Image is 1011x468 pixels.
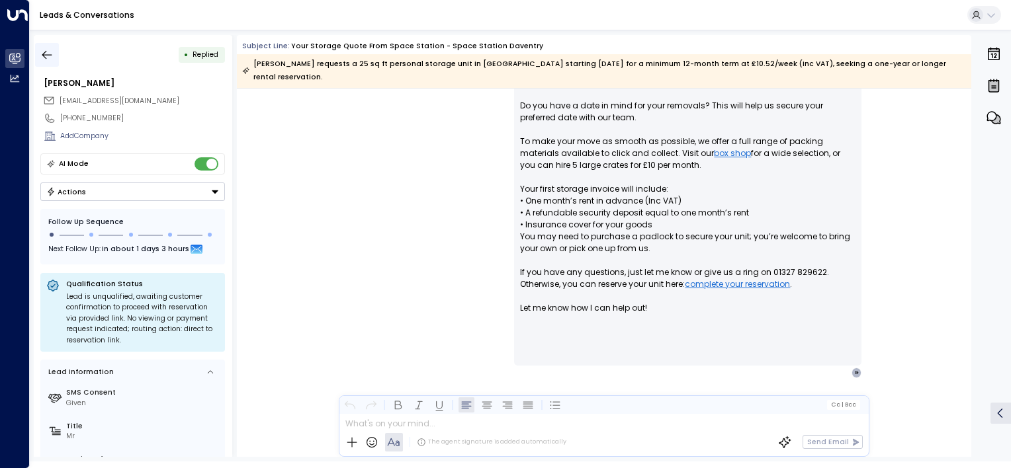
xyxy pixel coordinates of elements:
span: In about 1 days 3 hours [102,243,189,257]
div: Next Follow Up: [48,243,217,257]
label: Region of Interest [66,454,221,465]
div: Mr [66,431,221,442]
div: AddCompany [60,131,225,141]
label: Title [66,421,221,432]
span: Replied [193,50,218,59]
div: [PHONE_NUMBER] [60,113,225,124]
span: Georgefbryan@gmail.com [60,96,179,106]
a: Leads & Conversations [40,9,134,20]
div: [PERSON_NAME] requests a 25 sq ft personal storage unit in [GEOGRAPHIC_DATA] starting [DATE] for ... [242,58,965,84]
button: Actions [40,182,225,201]
div: [PERSON_NAME] [44,77,225,89]
div: The agent signature is added automatically [417,438,566,447]
p: Qualification Status [66,279,219,289]
div: G [852,368,862,378]
div: Button group with a nested menu [40,182,225,201]
a: complete your reservation [685,278,790,290]
span: Subject Line: [242,41,290,51]
span: | [841,401,843,408]
div: Follow Up Sequence [48,217,217,227]
label: SMS Consent [66,387,221,398]
button: Undo [342,397,358,412]
div: Actions [46,187,87,196]
div: AI Mode [59,157,89,171]
div: Lead is unqualified, awaiting customer confirmation to proceed with reservation via provided link... [66,292,219,346]
div: Given [66,398,221,409]
button: Cc|Bcc [827,400,860,409]
div: • [184,46,189,63]
button: Redo [363,397,378,412]
div: Lead Information [45,367,114,377]
span: [EMAIL_ADDRESS][DOMAIN_NAME] [60,96,179,106]
div: Your storage quote from Space Station - Space Station Daventry [291,41,543,52]
a: box shop [714,147,751,159]
span: Cc Bcc [831,401,856,408]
